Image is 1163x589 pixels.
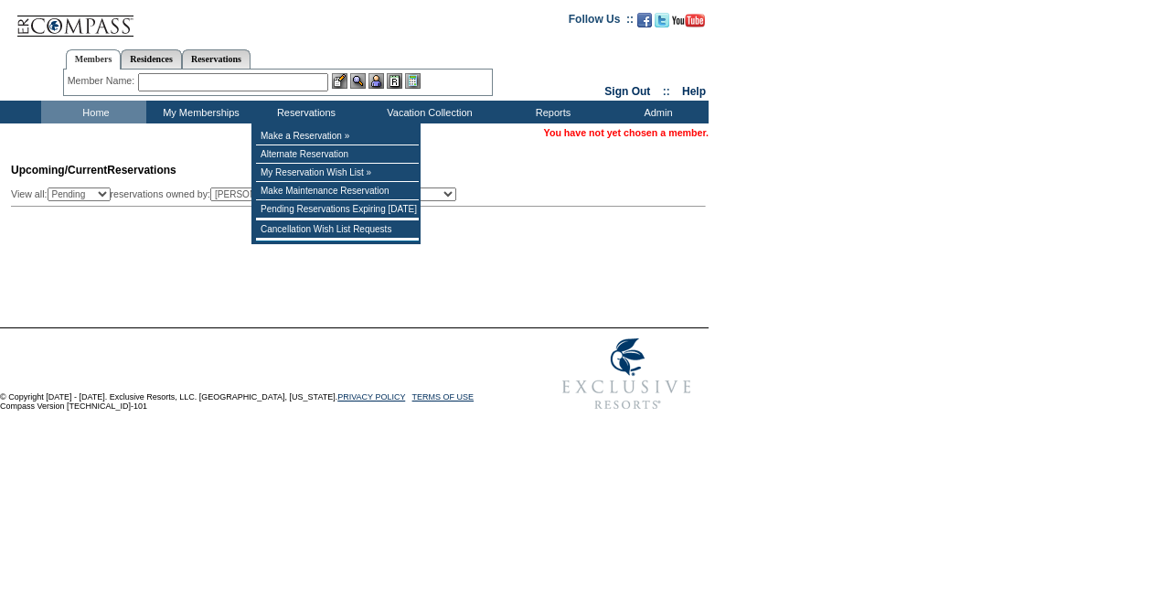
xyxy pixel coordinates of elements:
td: Follow Us :: [569,11,634,33]
td: Make a Reservation » [256,127,419,145]
td: My Reservation Wish List » [256,164,419,182]
td: Reservations [251,101,357,123]
a: Subscribe to our YouTube Channel [672,18,705,29]
div: Member Name: [68,73,138,89]
td: Make Maintenance Reservation [256,182,419,200]
td: Home [41,101,146,123]
img: Follow us on Twitter [655,13,669,27]
td: My Memberships [146,101,251,123]
img: b_edit.gif [332,73,347,89]
img: Become our fan on Facebook [637,13,652,27]
a: Become our fan on Facebook [637,18,652,29]
a: Members [66,49,122,70]
td: Cancellation Wish List Requests [256,220,419,239]
img: Reservations [387,73,402,89]
td: Vacation Collection [357,101,498,123]
span: :: [663,85,670,98]
img: Impersonate [368,73,384,89]
a: Residences [121,49,182,69]
td: Admin [603,101,709,123]
a: Help [682,85,706,98]
a: PRIVACY POLICY [337,392,405,402]
a: Sign Out [604,85,650,98]
td: Pending Reservations Expiring [DATE] [256,200,419,219]
span: Reservations [11,164,176,177]
img: View [350,73,366,89]
a: Reservations [182,49,251,69]
a: Follow us on Twitter [655,18,669,29]
img: Exclusive Resorts [545,328,709,420]
img: Subscribe to our YouTube Channel [672,14,705,27]
span: You have not yet chosen a member. [544,127,709,138]
span: Upcoming/Current [11,164,107,177]
img: b_calculator.gif [405,73,421,89]
td: Alternate Reservation [256,145,419,164]
td: Reports [498,101,603,123]
a: TERMS OF USE [412,392,475,402]
div: View all: reservations owned by: [11,187,464,201]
